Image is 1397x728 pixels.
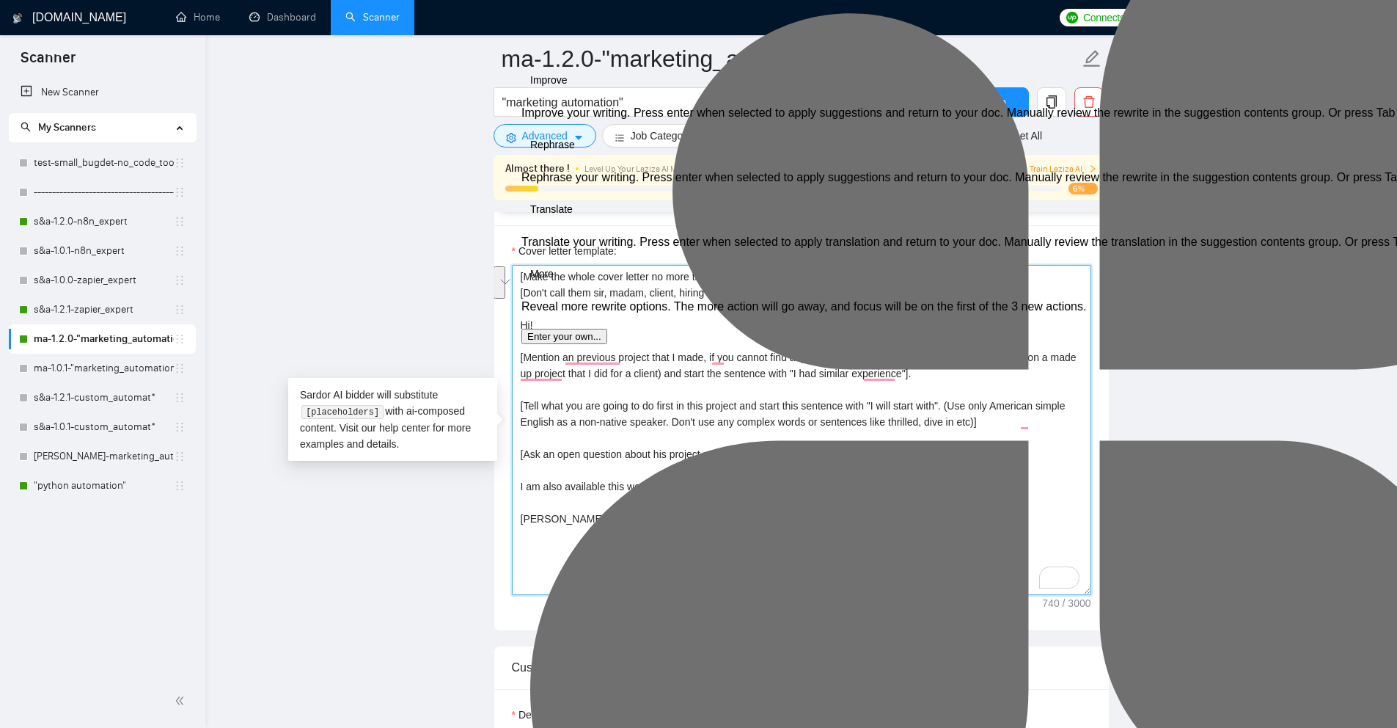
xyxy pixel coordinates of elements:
li: ----------------------------------------------------- [9,178,196,207]
a: searchScanner [345,11,400,23]
span: holder [174,480,186,492]
a: New Scanner [21,78,184,107]
li: s&a-1.0.0-zapier_expert [9,266,196,295]
textarea: To enrich screen reader interactions, please activate Accessibility in Grammarly extension settings [512,265,1091,595]
span: search [21,122,31,132]
a: s&a-1.2.1-zapier_expert [34,295,174,324]
span: Custom Client Questions [512,661,655,674]
a: ma-1.0.1-"marketing_automation" [34,354,174,383]
span: holder [174,421,186,433]
span: holder [174,157,186,169]
a: homeHome [176,11,220,23]
a: s&a-1.0.1-n8n_expert [34,236,174,266]
span: setting [506,132,516,143]
span: holder [174,274,186,286]
span: holder [174,245,186,257]
li: ma-1.0.1-"marketing_automation" [9,354,196,383]
a: dashboardDashboard [249,11,316,23]
input: Scanner name... [502,40,1079,77]
a: "python automation" [34,471,174,500]
span: holder [174,333,186,345]
li: s&a-1.2.0-n8n_expert [9,207,196,236]
li: New Scanner [9,78,196,107]
span: My Scanners [21,121,96,134]
li: test-small_bugdet-no_code_tools [9,148,196,178]
label: Default answer template: [512,707,632,723]
span: holder [174,186,186,198]
li: s&a-1.2.1-zapier_expert [9,295,196,324]
img: logo [12,7,23,30]
a: s&a-1.2.0-n8n_expert [34,207,174,236]
a: help center [379,422,430,434]
a: ----------------------------------------------------- [34,178,174,207]
span: My Scanners [38,121,96,134]
a: test-small_bugdet-no_code_tools [34,148,174,178]
label: Cover letter template: [512,243,617,259]
a: s&a-1.0.1-custom_automat* [34,412,174,442]
li: s&a-1.2.1-custom_automat* [9,383,196,412]
li: ma-1.2.0-"marketing_automation" [9,324,196,354]
span: holder [174,451,186,462]
div: Sardor AI bidder will substitute with ai-composed content. Visit our for more examples and details. [288,378,497,461]
code: [placeholders] [301,405,383,420]
span: Almost there ! [505,161,570,177]
span: holder [174,392,186,404]
span: double-left [175,694,189,708]
span: holder [174,363,186,374]
span: holder [174,304,186,316]
a: s&a-1.0.0-zapier_expert [34,266,174,295]
a: ma-1.2.0-"marketing_automation" [34,324,174,354]
span: holder [174,216,186,227]
span: Scanner [9,47,87,78]
li: s&a-1.0.1-custom_automat* [9,412,196,442]
li: "python automation" [9,471,196,500]
button: settingAdvancedcaret-down [494,124,596,148]
li: s&a-1.0.1-n8n_expert [9,236,196,266]
input: Search Freelance Jobs... [502,93,894,112]
li: Sérgio_ma-marketing_automat* [9,442,196,471]
a: s&a-1.2.1-custom_automat* [34,383,174,412]
a: [PERSON_NAME]-marketing_automat* [34,442,174,471]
